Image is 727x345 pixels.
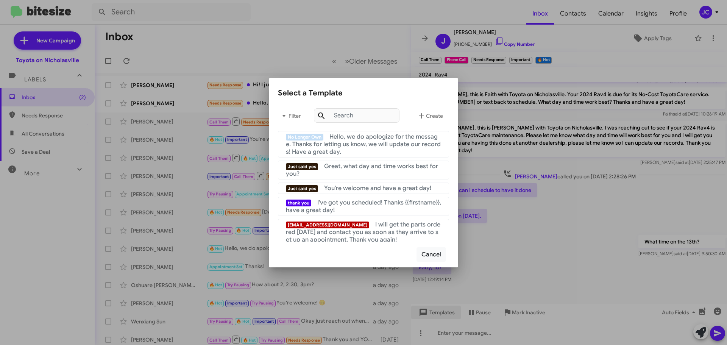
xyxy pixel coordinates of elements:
span: I will get the parts ordered [DATE] and contact you as soon as they arrive to set up an appointme... [286,221,440,244]
span: Great, what day and time works best for you? [286,162,438,178]
span: [EMAIL_ADDRESS][DOMAIN_NAME] [286,222,369,228]
span: Just said yes [286,185,318,192]
span: Filter [278,109,302,123]
span: thank you [286,200,311,206]
button: Cancel [417,247,446,262]
span: Create [417,109,443,123]
div: Select a Template [278,87,449,99]
input: Search [314,108,399,123]
button: Create [411,107,449,125]
span: Hello, we do apologize for the message. Thanks for letting us know, we will update our records! H... [286,133,441,156]
span: Just said yes [286,163,318,170]
span: No Longer Own [286,134,323,140]
span: You're welcome and have a great day! [324,184,431,192]
button: Filter [278,107,302,125]
span: I've got you scheduled! Thanks {{firstname}}, have a great day! [286,199,441,214]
